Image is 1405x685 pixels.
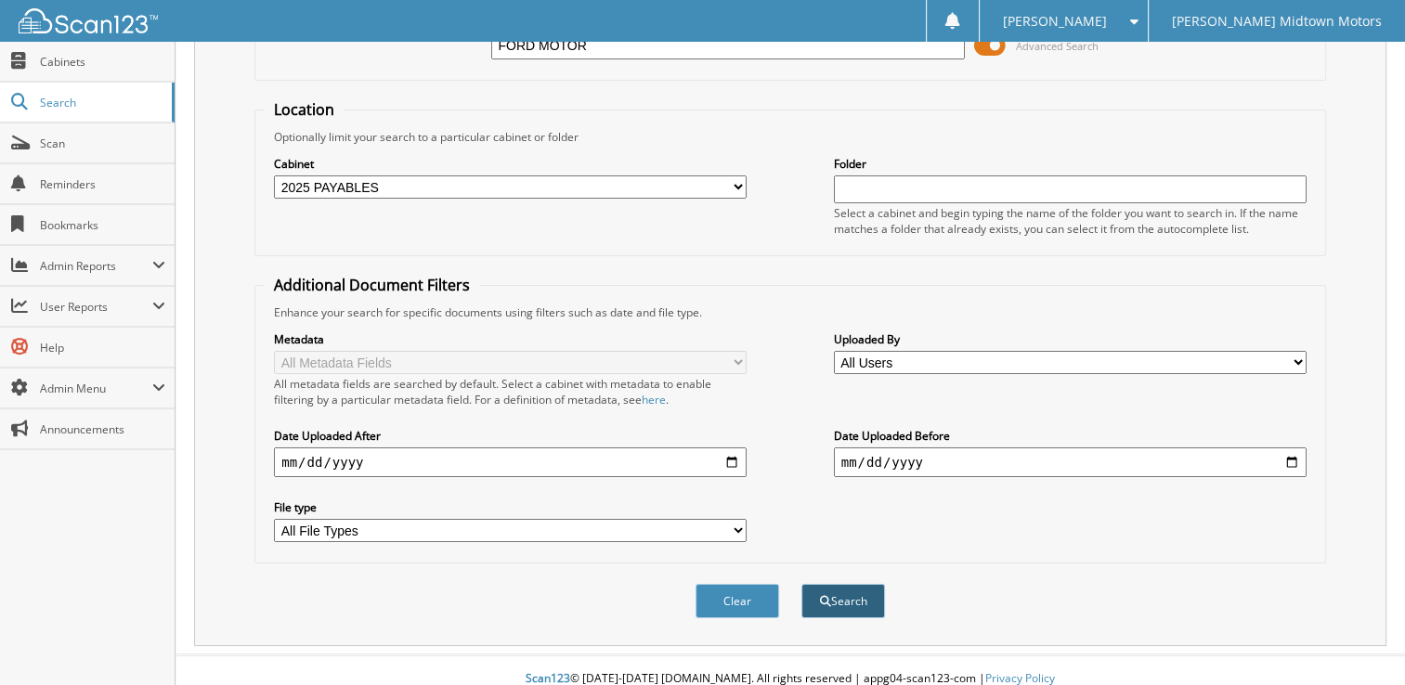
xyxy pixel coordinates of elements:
label: Folder [834,156,1307,172]
label: Date Uploaded Before [834,428,1307,444]
div: Enhance your search for specific documents using filters such as date and file type. [265,304,1316,320]
div: Select a cabinet and begin typing the name of the folder you want to search in. If the name match... [834,205,1307,237]
label: Cabinet [274,156,747,172]
img: scan123-logo-white.svg [19,8,158,33]
div: All metadata fields are searched by default. Select a cabinet with metadata to enable filtering b... [274,376,747,407]
span: Admin Menu [40,381,152,396]
legend: Location [265,99,344,120]
span: User Reports [40,299,152,315]
span: Advanced Search [1016,39,1099,53]
span: Search [40,95,163,110]
span: Announcements [40,421,165,437]
a: here [642,392,666,407]
label: File type [274,499,747,515]
span: Cabinets [40,54,165,70]
span: [PERSON_NAME] Midtown Motors [1172,16,1382,27]
label: Uploaded By [834,331,1307,347]
span: [PERSON_NAME] [1003,16,1107,27]
legend: Additional Document Filters [265,275,479,295]
div: Optionally limit your search to a particular cabinet or folder [265,129,1316,145]
input: end [834,447,1307,477]
span: Reminders [40,176,165,192]
button: Clear [696,584,779,618]
span: Bookmarks [40,217,165,233]
button: Search [801,584,885,618]
label: Metadata [274,331,747,347]
label: Date Uploaded After [274,428,747,444]
span: Help [40,340,165,355]
input: start [274,447,747,477]
span: Scan [40,136,165,151]
span: Admin Reports [40,258,152,274]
